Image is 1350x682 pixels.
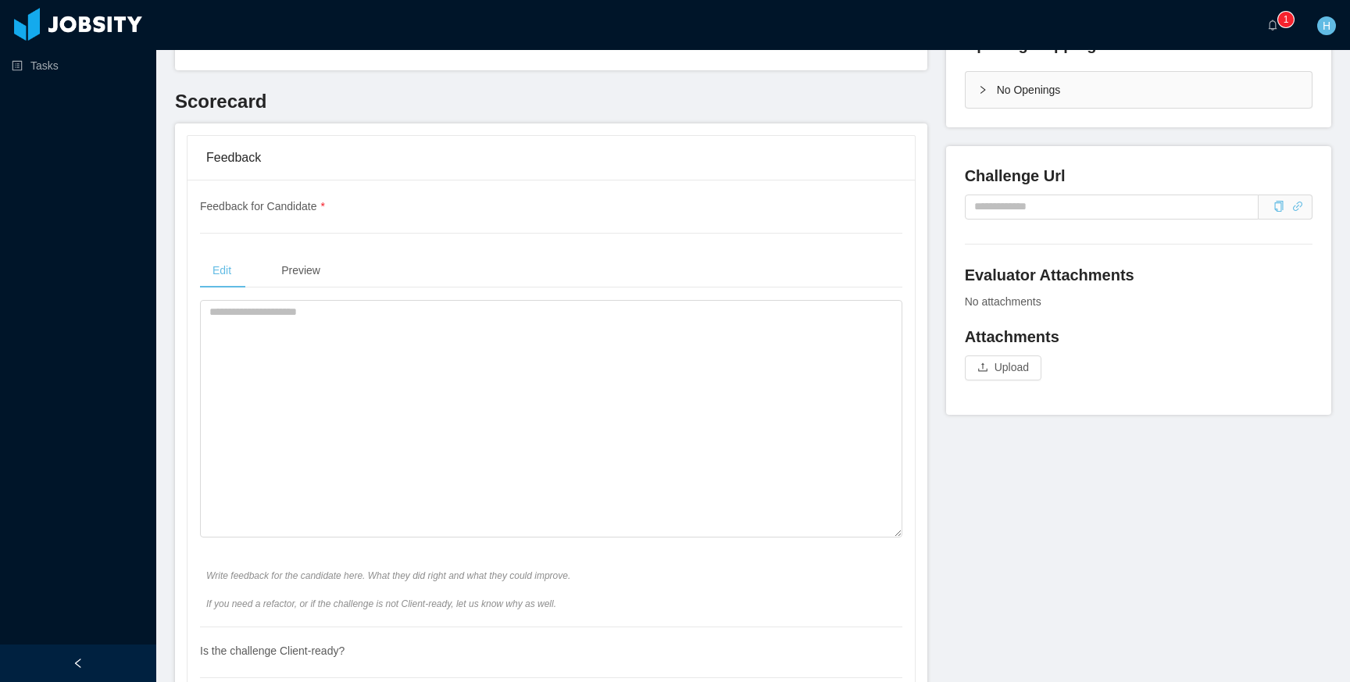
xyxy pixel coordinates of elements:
[269,253,333,288] div: Preview
[1273,198,1284,215] div: Copy
[978,85,987,95] i: icon: right
[1278,12,1294,27] sup: 1
[965,355,1041,380] button: icon: uploadUpload
[966,72,1312,108] div: icon: rightNo Openings
[1267,20,1278,30] i: icon: bell
[206,136,896,180] div: Feedback
[1273,201,1284,212] i: icon: copy
[965,294,1312,310] div: No attachments
[200,253,244,288] div: Edit
[965,165,1312,187] h4: Challenge Url
[965,264,1312,286] h4: Evaluator Attachments
[965,326,1312,348] h4: Attachments
[1323,16,1330,35] span: H
[175,89,927,114] h3: Scorecard
[965,361,1041,373] span: icon: uploadUpload
[200,200,325,212] span: Feedback for Candidate
[1284,12,1289,27] p: 1
[12,50,144,81] a: icon: profileTasks
[200,645,345,657] span: Is the challenge Client-ready?
[206,569,808,611] span: Write feedback for the candidate here. What they did right and what they could improve. If you ne...
[1292,201,1303,212] i: icon: link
